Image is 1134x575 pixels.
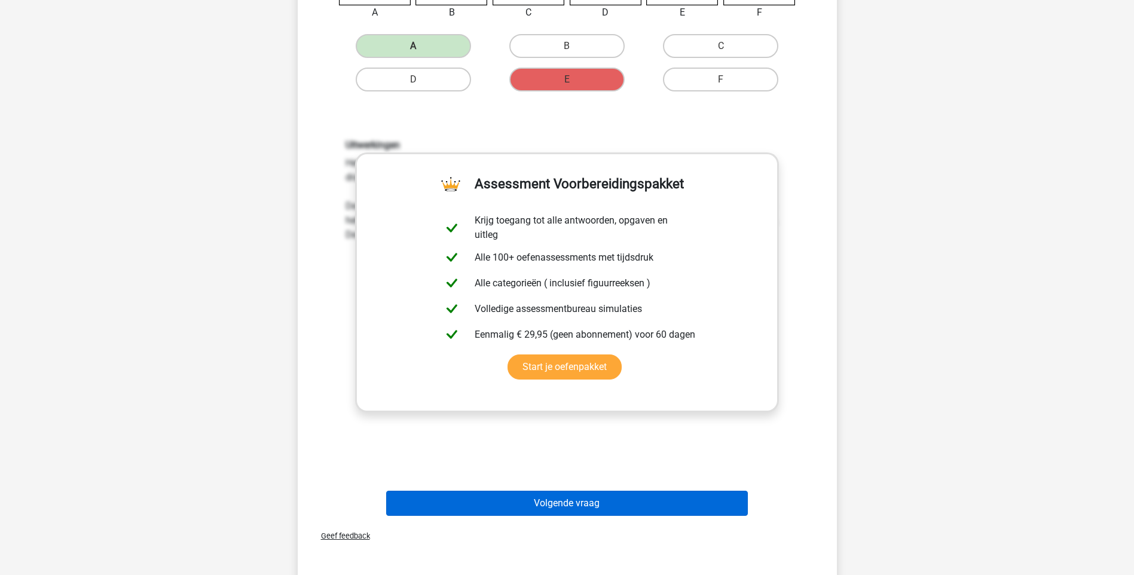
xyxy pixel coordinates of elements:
[406,5,497,20] div: B
[714,5,805,20] div: F
[346,139,789,151] h6: Uitwerkingen
[337,139,798,241] div: Het groene 'klokje'. Beweegt elke keer een kwart tegen de klok in door de afbeelding. De kleine w...
[386,491,748,516] button: Volgende vraag
[311,531,370,540] span: Geef feedback
[663,68,778,91] label: F
[637,5,728,20] div: E
[356,68,471,91] label: D
[330,5,420,20] div: A
[356,34,471,58] label: A
[663,34,778,58] label: C
[509,68,625,91] label: E
[561,5,651,20] div: D
[484,5,574,20] div: C
[509,34,625,58] label: B
[508,354,622,380] a: Start je oefenpakket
